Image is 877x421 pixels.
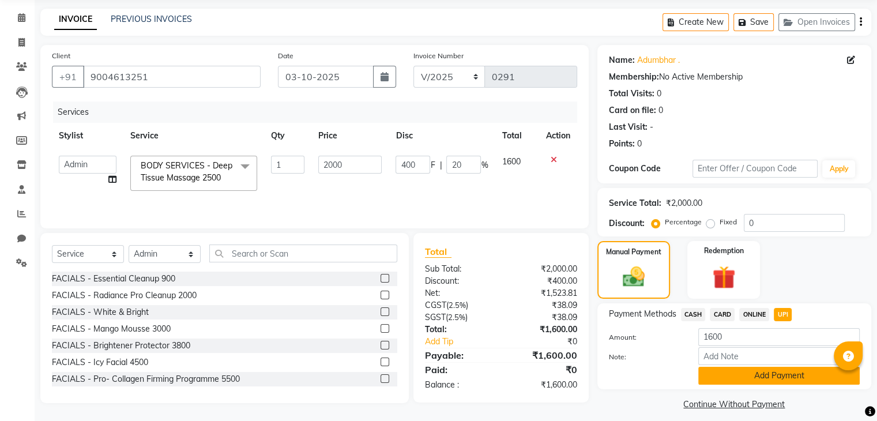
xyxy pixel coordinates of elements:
div: FACIALS - Pro- Collagen Firming Programme 5500 [52,373,240,385]
div: - [650,121,653,133]
a: PREVIOUS INVOICES [111,14,192,24]
div: 0 [637,138,642,150]
div: 0 [657,88,661,100]
span: CASH [681,308,706,321]
span: BODY SERVICES - Deep Tissue Massage 2500 [141,160,232,183]
div: FACIALS - Icy Facial 4500 [52,356,148,369]
div: Card on file: [609,104,656,116]
div: ₹38.09 [501,299,586,311]
div: FACIALS - Mango Mousse 3000 [52,323,171,335]
span: Payment Methods [609,308,676,320]
span: | [439,159,442,171]
div: ₹2,000.00 [666,197,702,209]
div: ₹2,000.00 [501,263,586,275]
input: Amount [698,328,860,346]
button: Open Invoices [778,13,855,31]
div: 0 [658,104,663,116]
button: Apply [822,160,855,178]
span: SGST [425,312,446,322]
span: 2.5% [448,313,465,322]
label: Amount: [600,332,690,343]
a: INVOICE [54,9,97,30]
div: ₹1,600.00 [501,324,586,336]
input: Search by Name/Mobile/Email/Code [83,66,261,88]
button: Save [733,13,774,31]
div: Services [53,102,586,123]
div: Net: [416,287,501,299]
input: Enter Offer / Coupon Code [692,160,818,178]
div: Discount: [609,217,645,230]
a: Add Tip [416,336,515,348]
div: Name: [609,54,635,66]
div: Balance : [416,379,501,391]
label: Redemption [704,246,744,256]
div: Total: [416,324,501,336]
a: Adumbhar . [637,54,680,66]
div: ₹1,523.81 [501,287,586,299]
th: Stylist [52,123,123,149]
div: ₹0 [515,336,585,348]
th: Price [311,123,389,149]
label: Note: [600,352,690,362]
span: CGST [425,300,446,310]
button: Add Payment [698,367,860,385]
div: Points: [609,138,635,150]
div: FACIALS - Brightener Protector 3800 [52,340,190,352]
label: Date [278,51,293,61]
div: Total Visits: [609,88,654,100]
div: Service Total: [609,197,661,209]
span: CARD [710,308,735,321]
label: Percentage [665,217,702,227]
label: Manual Payment [606,247,661,257]
th: Service [123,123,264,149]
img: _gift.svg [705,263,743,292]
div: Sub Total: [416,263,501,275]
input: Search or Scan [209,245,397,262]
div: FACIALS - Radiance Pro Cleanup 2000 [52,290,197,302]
div: ( ) [416,311,501,324]
label: Client [52,51,70,61]
div: ₹400.00 [501,275,586,287]
label: Fixed [720,217,737,227]
span: 1600 [502,156,520,167]
div: Last Visit: [609,121,648,133]
div: FACIALS - Essential Cleanup 900 [52,273,175,285]
label: Invoice Number [413,51,464,61]
th: Action [539,123,577,149]
div: ₹1,600.00 [501,379,586,391]
th: Qty [264,123,311,149]
input: Add Note [698,347,860,365]
div: ₹38.09 [501,311,586,324]
div: Coupon Code [609,163,692,175]
span: 2.5% [449,300,466,310]
div: FACIALS - White & Bright [52,306,149,318]
div: Paid: [416,363,501,377]
span: % [481,159,488,171]
img: _cash.svg [616,264,652,290]
div: ( ) [416,299,501,311]
a: Continue Without Payment [600,399,869,411]
th: Disc [389,123,495,149]
button: Create New [663,13,729,31]
span: Total [425,246,451,258]
div: Membership: [609,71,659,83]
div: No Active Membership [609,71,860,83]
span: UPI [774,308,792,321]
button: +91 [52,66,84,88]
span: F [430,159,435,171]
div: Payable: [416,348,501,362]
a: x [221,172,226,183]
th: Total [495,123,539,149]
div: Discount: [416,275,501,287]
span: ONLINE [739,308,769,321]
div: ₹1,600.00 [501,348,586,362]
div: ₹0 [501,363,586,377]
